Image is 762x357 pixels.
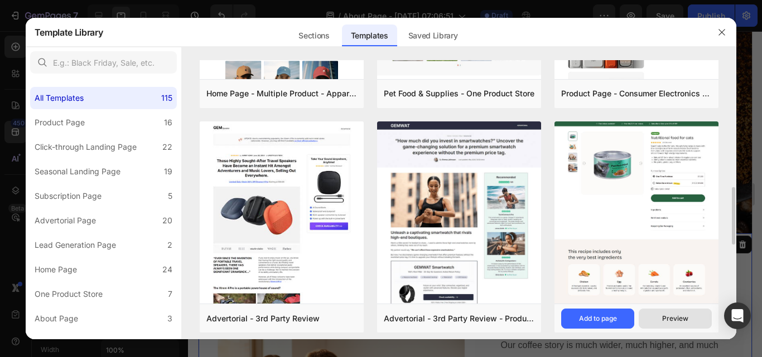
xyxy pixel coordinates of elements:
div: Open Intercom Messenger [724,302,751,329]
div: Product Page - Consumer Electronics - Keyboard [561,87,712,100]
div: Click-through Landing Page [35,140,137,154]
div: Seasonal Landing Page [35,165,120,178]
div: 24 [162,263,172,276]
div: 19 [164,165,172,178]
div: 22 [162,140,172,154]
p: At Mirphic, we believe style is more than fashion — it’s confidence, quality, and timeless elegan... [119,5,435,53]
div: One Product Store [35,287,103,301]
div: Product Page [35,116,85,129]
button: Preview [639,309,712,329]
div: Preview [662,314,688,324]
div: All Templates [35,91,84,105]
div: About Page [35,312,78,325]
button: AI Content [470,207,519,220]
div: Pet Food & Supplies - One Product Store [384,87,534,100]
a: Read More [236,72,317,99]
div: Read More [254,79,300,92]
div: 115 [161,91,172,105]
input: E.g.: Black Friday, Sale, etc. [30,51,177,74]
div: 16 [164,116,172,129]
div: Advertorial - 3rd Party Review - Product In Use Image [384,312,534,325]
div: 1 [169,336,172,350]
div: Sections [290,25,338,47]
div: Home Page - Multiple Product - Apparel - Style 4 [206,87,357,100]
div: 5 [168,189,172,203]
div: Add to page [579,314,617,324]
button: Add to page [561,309,634,329]
div: 20 [162,214,172,227]
div: 2 [167,238,172,252]
h2: Template Library [35,18,103,47]
div: Saved Library [399,25,467,47]
div: Templates [342,25,397,47]
div: Advertorial Page [35,214,96,227]
div: Lead Generation Page [35,238,116,252]
p: Create Theme Section [391,208,462,218]
p: Hi, nice to meet you [295,266,527,286]
div: 7 [168,287,172,301]
div: Section 2 [336,208,370,218]
div: Home Page [35,263,77,276]
div: Advertorial - 3rd Party Review [206,312,320,325]
div: FAQs Page [35,336,75,350]
div: Subscription Page [35,189,102,203]
div: 3 [167,312,172,325]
